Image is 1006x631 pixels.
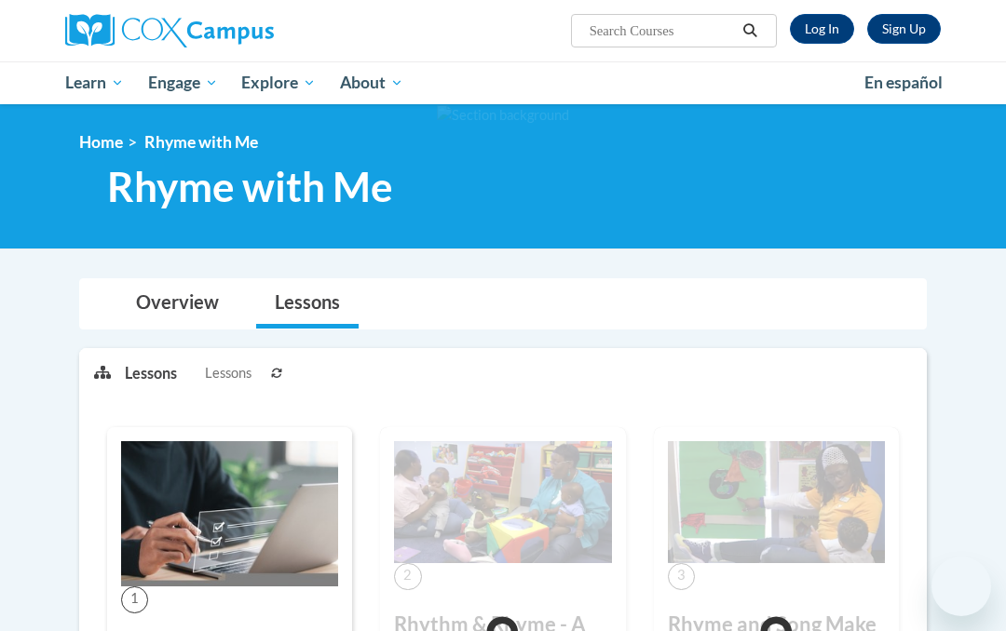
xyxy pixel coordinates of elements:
[340,72,403,94] span: About
[737,20,765,42] button: Search
[588,20,737,42] input: Search Courses
[121,586,148,613] span: 1
[65,14,274,47] img: Cox Campus
[241,72,316,94] span: Explore
[668,441,885,563] img: Course Image
[107,162,393,211] span: Rhyme with Me
[790,14,854,44] a: Log In
[65,72,124,94] span: Learn
[394,563,421,590] span: 2
[328,61,415,104] a: About
[53,61,136,104] a: Learn
[144,132,258,152] span: Rhyme with Me
[51,61,955,104] div: Main menu
[668,563,695,590] span: 3
[864,73,943,92] span: En español
[65,14,338,47] a: Cox Campus
[852,63,955,102] a: En español
[867,14,941,44] a: Register
[256,279,359,329] a: Lessons
[437,105,569,126] img: Section background
[121,441,338,586] img: Course Image
[117,279,238,329] a: Overview
[394,441,611,563] img: Course Image
[229,61,328,104] a: Explore
[136,61,230,104] a: Engage
[742,24,759,38] i: 
[205,363,251,383] span: Lessons
[125,363,177,383] p: Lessons
[79,132,123,152] a: Home
[931,557,991,616] iframe: Button to launch messaging window
[148,72,218,94] span: Engage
